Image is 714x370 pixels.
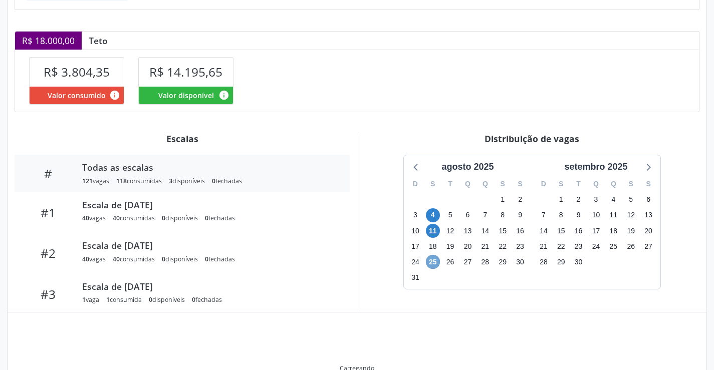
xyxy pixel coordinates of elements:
span: sexta-feira, 15 de agosto de 2025 [496,224,510,238]
div: Q [605,176,622,192]
div: consumida [106,295,142,304]
span: quinta-feira, 28 de agosto de 2025 [478,255,492,269]
span: terça-feira, 12 de agosto de 2025 [443,224,457,238]
div: T [441,176,459,192]
span: 3 [169,177,172,185]
span: domingo, 3 de agosto de 2025 [408,208,422,222]
div: disponíveis [149,295,185,304]
div: agosto 2025 [437,160,498,174]
span: segunda-feira, 15 de setembro de 2025 [554,224,568,238]
div: D [535,176,553,192]
div: Escalas [15,133,350,144]
div: Q [587,176,605,192]
div: T [570,176,587,192]
span: quinta-feira, 11 de setembro de 2025 [606,208,620,222]
span: sexta-feira, 22 de agosto de 2025 [496,239,510,253]
span: terça-feira, 26 de agosto de 2025 [443,255,457,269]
span: segunda-feira, 4 de agosto de 2025 [426,208,440,222]
span: quarta-feira, 3 de setembro de 2025 [589,193,603,207]
div: Escala de [DATE] [82,199,336,210]
div: disponíveis [162,255,198,263]
span: 0 [205,214,208,222]
div: Q [477,176,494,192]
i: Valor consumido por agendamentos feitos para este serviço [109,90,120,101]
span: 1 [82,295,86,304]
span: 121 [82,177,93,185]
div: fechadas [212,177,242,185]
span: 0 [162,255,165,263]
span: domingo, 14 de setembro de 2025 [537,224,551,238]
div: Distribuição de vagas [364,133,699,144]
span: 1 [106,295,110,304]
span: quinta-feira, 7 de agosto de 2025 [478,208,492,222]
i: Valor disponível para agendamentos feitos para este serviço [218,90,229,101]
div: S [494,176,512,192]
div: D [407,176,424,192]
span: sexta-feira, 8 de agosto de 2025 [496,208,510,222]
div: vaga [82,295,99,304]
div: S [512,176,529,192]
span: quarta-feira, 17 de setembro de 2025 [589,224,603,238]
span: domingo, 24 de agosto de 2025 [408,255,422,269]
span: 0 [212,177,215,185]
span: sexta-feira, 12 de setembro de 2025 [624,208,638,222]
span: terça-feira, 23 de setembro de 2025 [572,239,586,253]
div: Escala de [DATE] [82,240,336,251]
div: disponíveis [169,177,205,185]
span: quarta-feira, 13 de agosto de 2025 [460,224,474,238]
span: 0 [192,295,195,304]
span: segunda-feira, 1 de setembro de 2025 [554,193,568,207]
div: disponíveis [162,214,198,222]
span: quarta-feira, 27 de agosto de 2025 [460,255,474,269]
span: sábado, 20 de setembro de 2025 [641,224,655,238]
div: fechadas [205,214,235,222]
span: segunda-feira, 25 de agosto de 2025 [426,255,440,269]
span: 0 [205,255,208,263]
span: domingo, 17 de agosto de 2025 [408,239,422,253]
div: #2 [22,246,75,260]
div: R$ 18.000,00 [15,32,82,50]
span: R$ 14.195,65 [149,64,222,80]
span: 118 [116,177,127,185]
span: 40 [113,214,120,222]
span: domingo, 21 de setembro de 2025 [537,239,551,253]
span: quarta-feira, 20 de agosto de 2025 [460,239,474,253]
span: segunda-feira, 18 de agosto de 2025 [426,239,440,253]
div: vagas [82,177,109,185]
span: quinta-feira, 25 de setembro de 2025 [606,239,620,253]
span: domingo, 7 de setembro de 2025 [537,208,551,222]
div: S [552,176,570,192]
div: #1 [22,205,75,220]
div: vagas [82,214,106,222]
span: quinta-feira, 21 de agosto de 2025 [478,239,492,253]
span: sábado, 27 de setembro de 2025 [641,239,655,253]
span: sexta-feira, 5 de setembro de 2025 [624,193,638,207]
span: quinta-feira, 14 de agosto de 2025 [478,224,492,238]
div: setembro 2025 [560,160,631,174]
span: sábado, 9 de agosto de 2025 [513,208,527,222]
span: sábado, 23 de agosto de 2025 [513,239,527,253]
div: S [640,176,657,192]
div: consumidas [113,214,155,222]
span: quarta-feira, 6 de agosto de 2025 [460,208,474,222]
span: domingo, 28 de setembro de 2025 [537,255,551,269]
span: 0 [162,214,165,222]
span: domingo, 31 de agosto de 2025 [408,271,422,285]
div: Teto [82,35,115,46]
span: 0 [149,295,152,304]
span: domingo, 10 de agosto de 2025 [408,224,422,238]
div: # [22,166,75,181]
span: terça-feira, 16 de setembro de 2025 [572,224,586,238]
span: sábado, 6 de setembro de 2025 [641,193,655,207]
span: sábado, 16 de agosto de 2025 [513,224,527,238]
div: #3 [22,287,75,301]
span: segunda-feira, 8 de setembro de 2025 [554,208,568,222]
span: terça-feira, 30 de setembro de 2025 [572,255,586,269]
span: sábado, 13 de setembro de 2025 [641,208,655,222]
span: terça-feira, 9 de setembro de 2025 [572,208,586,222]
span: R$ 3.804,35 [44,64,110,80]
div: vagas [82,255,106,263]
span: terça-feira, 5 de agosto de 2025 [443,208,457,222]
div: S [424,176,441,192]
span: Valor disponível [158,90,214,101]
